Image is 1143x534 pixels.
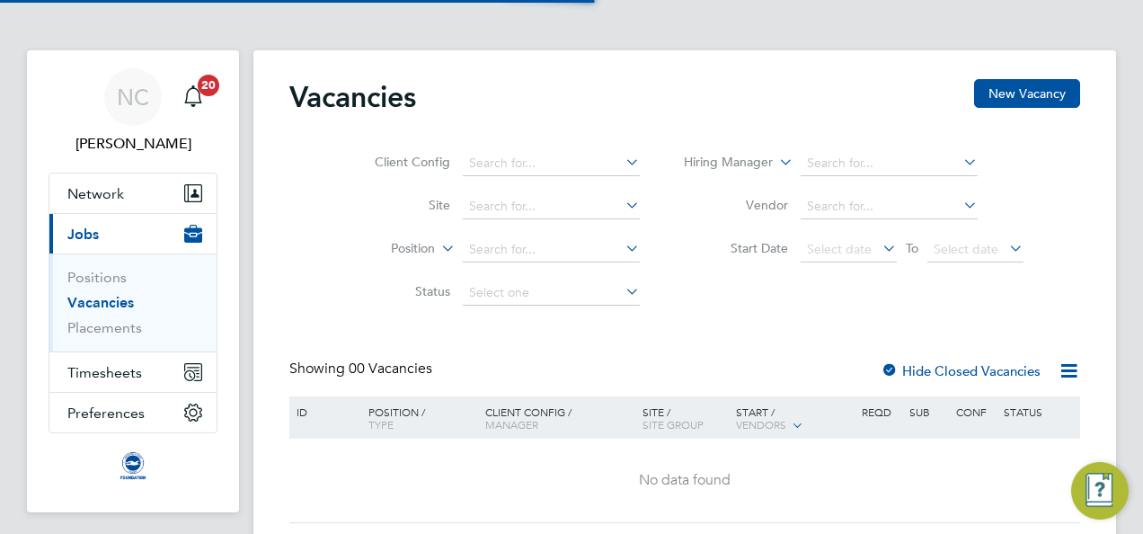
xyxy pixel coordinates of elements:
[332,240,435,258] label: Position
[67,364,142,381] span: Timesheets
[49,451,217,480] a: Go to home page
[355,396,481,440] div: Position /
[49,393,217,432] button: Preferences
[669,154,773,172] label: Hiring Manager
[67,319,142,336] a: Placements
[347,283,450,299] label: Status
[481,396,638,440] div: Client Config /
[685,240,788,256] label: Start Date
[49,214,217,254] button: Jobs
[67,405,145,422] span: Preferences
[292,396,355,427] div: ID
[736,417,786,432] span: Vendors
[685,197,788,213] label: Vendor
[289,360,436,378] div: Showing
[807,241,872,257] span: Select date
[27,50,239,512] nav: Main navigation
[905,396,952,427] div: Sub
[934,241,998,257] span: Select date
[292,471,1077,490] div: No data found
[198,75,219,96] span: 20
[49,133,217,155] span: Nathan Casselton
[638,396,732,440] div: Site /
[900,236,924,260] span: To
[463,280,640,306] input: Select one
[119,451,147,480] img: albioninthecommunity-logo-retina.png
[117,85,149,109] span: NC
[952,396,998,427] div: Conf
[49,174,217,213] button: Network
[349,360,432,378] span: 00 Vacancies
[463,194,640,219] input: Search for...
[289,79,416,115] h2: Vacancies
[67,226,99,243] span: Jobs
[175,68,211,126] a: 20
[49,352,217,392] button: Timesheets
[463,237,640,263] input: Search for...
[67,294,134,311] a: Vacancies
[642,417,704,432] span: Site Group
[974,79,1080,108] button: New Vacancy
[67,185,124,202] span: Network
[731,396,857,441] div: Start /
[463,151,640,176] input: Search for...
[801,151,978,176] input: Search for...
[1071,462,1129,520] button: Engage Resource Center
[999,396,1077,427] div: Status
[67,269,127,286] a: Positions
[368,417,394,432] span: Type
[881,362,1041,379] label: Hide Closed Vacancies
[49,68,217,155] a: NC[PERSON_NAME]
[857,396,904,427] div: Reqd
[801,194,978,219] input: Search for...
[49,254,217,352] div: Jobs
[347,197,450,213] label: Site
[485,417,538,432] span: Manager
[347,154,450,170] label: Client Config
